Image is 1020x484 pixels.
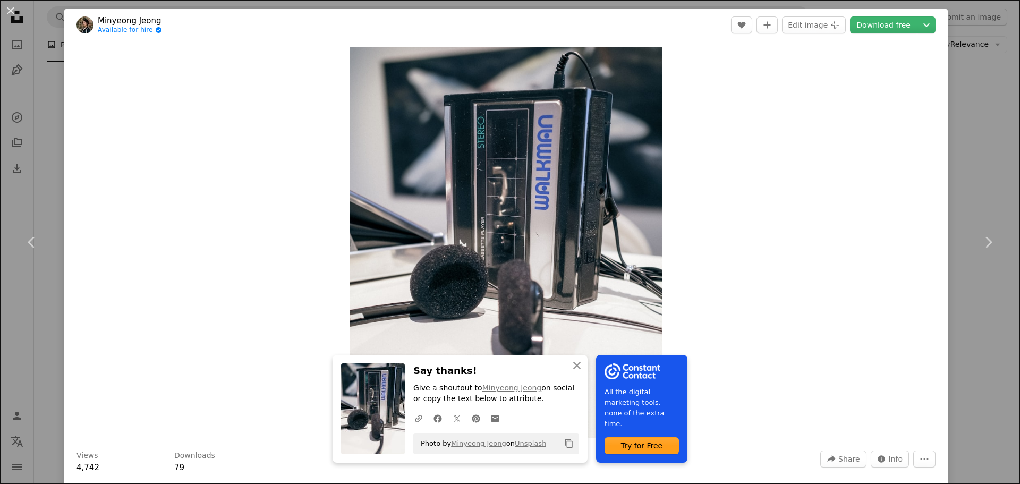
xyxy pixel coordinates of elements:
[76,16,93,33] img: Go to Minyeong Jeong's profile
[76,463,99,472] span: 4,742
[850,16,917,33] a: Download free
[451,439,506,447] a: Minyeong Jeong
[98,26,162,35] a: Available for hire
[917,16,936,33] button: Choose download size
[756,16,778,33] button: Add to Collection
[482,384,542,392] a: Minyeong Jeong
[838,451,860,467] span: Share
[428,407,447,429] a: Share on Facebook
[913,451,936,468] button: More Actions
[174,451,215,461] h3: Downloads
[596,355,687,463] a: All the digital marketing tools, none of the extra time.Try for Free
[605,387,679,429] span: All the digital marketing tools, none of the extra time.
[174,463,184,472] span: 79
[486,407,505,429] a: Share over email
[782,16,846,33] button: Edit image
[413,363,579,379] h3: Say thanks!
[731,16,752,33] button: Like
[98,15,162,26] a: Minyeong Jeong
[447,407,466,429] a: Share on Twitter
[956,191,1020,293] a: Next
[871,451,909,468] button: Stats about this image
[560,435,578,453] button: Copy to clipboard
[415,435,546,452] span: Photo by on
[820,451,866,468] button: Share this image
[350,47,662,438] img: A vintage walkman stereo cassette player sits still.
[413,383,579,404] p: Give a shoutout to on social or copy the text below to attribute.
[466,407,486,429] a: Share on Pinterest
[350,47,662,438] button: Zoom in on this image
[76,451,98,461] h3: Views
[605,363,660,379] img: file-1754318165549-24bf788d5b37
[889,451,903,467] span: Info
[605,437,679,454] div: Try for Free
[515,439,546,447] a: Unsplash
